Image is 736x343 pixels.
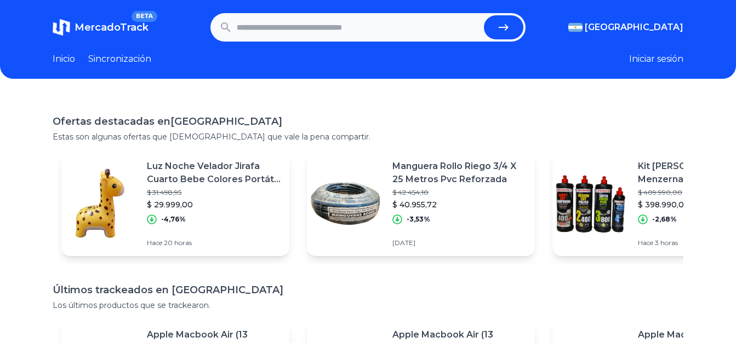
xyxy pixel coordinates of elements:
[53,300,683,311] p: Los últimos productos que se trackearon.
[53,131,683,142] p: Estas son algunas ofertas que [DEMOGRAPHIC_DATA] que vale la pena compartir.
[132,11,157,22] span: BETA
[147,199,281,210] p: $ 29.999,00
[307,165,384,242] img: Imagen destacada
[407,215,430,224] p: -3,53%
[585,21,683,34] span: [GEOGRAPHIC_DATA]
[392,199,526,210] p: $ 40.955,72
[568,23,583,32] img: Argentina
[161,215,186,224] p: -4,76%
[61,165,138,242] img: Imagen destacada
[88,53,151,66] a: Sincronización
[392,239,526,247] p: [DATE]
[61,151,289,256] a: Imagen destacadaLuz Noche Velador Jirafa Cuarto Bebe Colores Portátil Relax$ 31.498,95$ 29.999,00...
[53,19,70,36] img: MercadoTrack
[552,165,629,242] img: Imagen destacada
[53,114,683,129] h1: Ofertas destacadas en [GEOGRAPHIC_DATA]
[392,188,526,197] p: $ 42.454,10
[629,53,683,66] button: Iniciar sesión
[147,188,281,197] p: $ 31.498,95
[53,53,75,66] a: Inicio
[568,21,683,34] button: [GEOGRAPHIC_DATA]
[392,160,526,186] p: Manguera Rollo Riego 3/4 X 25 Metros Pvc Reforzada
[307,151,535,256] a: Imagen destacadaManguera Rollo Riego 3/4 X 25 Metros Pvc Reforzada$ 42.454,10$ 40.955,72-3,53%[DATE]
[652,215,677,224] p: -2,68%
[75,21,149,33] span: MercadoTrack
[53,282,683,298] h1: Últimos trackeados en [GEOGRAPHIC_DATA]
[147,239,281,247] p: Hace 20 horas
[53,19,149,36] a: MercadoTrackBETA
[147,160,281,186] p: Luz Noche Velador Jirafa Cuarto Bebe Colores Portátil Relax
